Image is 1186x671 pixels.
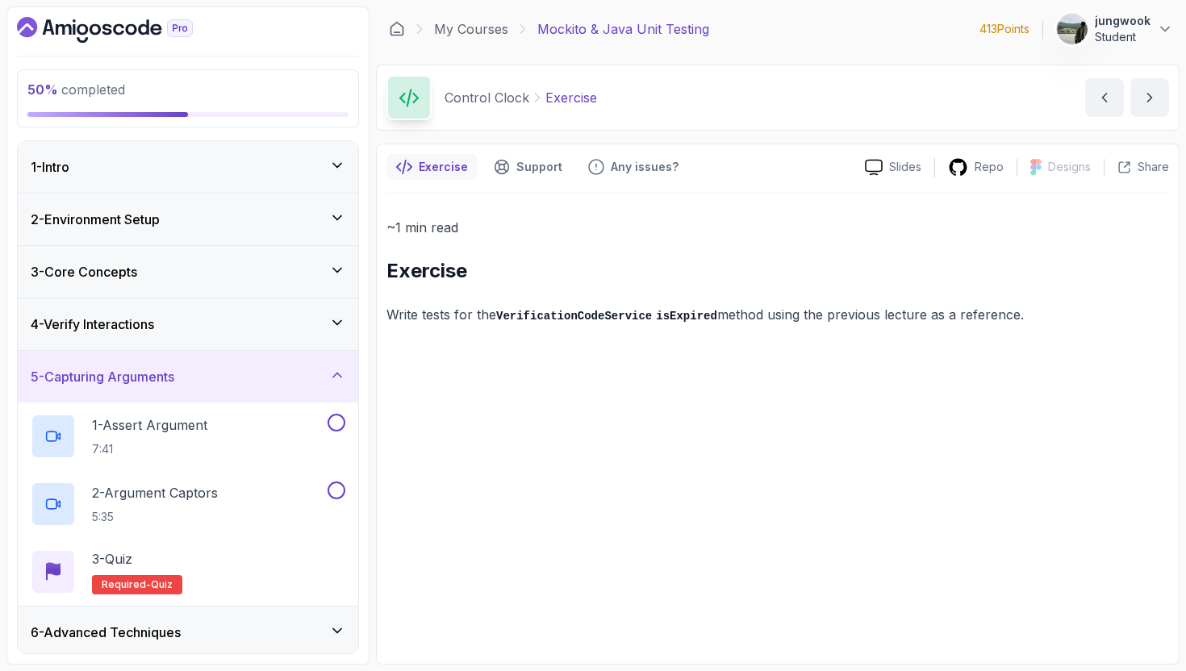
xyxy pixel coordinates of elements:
[656,310,717,323] code: isExpired
[419,159,468,175] p: Exercise
[92,483,218,502] p: 2 - Argument Captors
[18,298,358,350] button: 4-Verify Interactions
[31,549,345,594] button: 3-QuizRequired-quiz
[1130,78,1169,117] button: next content
[1048,159,1091,175] p: Designs
[1104,159,1169,175] button: Share
[889,159,921,175] p: Slides
[92,415,207,435] p: 1 - Assert Argument
[516,159,562,175] p: Support
[484,154,572,180] button: Support button
[18,351,358,402] button: 5-Capturing Arguments
[31,210,160,229] h3: 2 - Environment Setup
[1138,159,1169,175] p: Share
[537,19,709,39] p: Mockito & Java Unit Testing
[31,367,174,386] h3: 5 - Capturing Arguments
[27,81,58,98] span: 50 %
[92,509,218,525] p: 5:35
[31,414,345,459] button: 1-Assert Argument7:41
[386,303,1169,327] p: Write tests for the method using the previous lecture as a reference.
[445,88,529,107] p: Control Clock
[386,154,478,180] button: notes button
[496,310,652,323] code: VerificationCodeService
[389,21,405,37] a: Dashboard
[545,88,597,107] p: Exercise
[1057,14,1088,44] img: user profile image
[31,623,181,642] h3: 6 - Advanced Techniques
[979,21,1029,37] p: 413 Points
[1095,13,1151,29] p: jungwook
[852,159,934,176] a: Slides
[434,19,508,39] a: My Courses
[151,578,173,591] span: quiz
[18,606,358,658] button: 6-Advanced Techniques
[31,157,69,177] h3: 1 - Intro
[18,141,358,193] button: 1-Intro
[386,258,1169,284] h2: Exercise
[578,154,688,180] button: Feedback button
[18,246,358,298] button: 3-Core Concepts
[975,159,1004,175] p: Repo
[1056,13,1173,45] button: user profile imagejungwookStudent
[935,157,1017,177] a: Repo
[1085,78,1124,117] button: previous content
[1095,29,1151,45] p: Student
[102,578,151,591] span: Required-
[92,441,207,457] p: 7:41
[31,315,154,334] h3: 4 - Verify Interactions
[18,194,358,245] button: 2-Environment Setup
[92,549,132,569] p: 3 - Quiz
[386,216,1169,239] p: ~1 min read
[31,262,137,281] h3: 3 - Core Concepts
[31,481,345,527] button: 2-Argument Captors5:35
[611,159,679,175] p: Any issues?
[27,81,125,98] span: completed
[17,17,230,43] a: Dashboard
